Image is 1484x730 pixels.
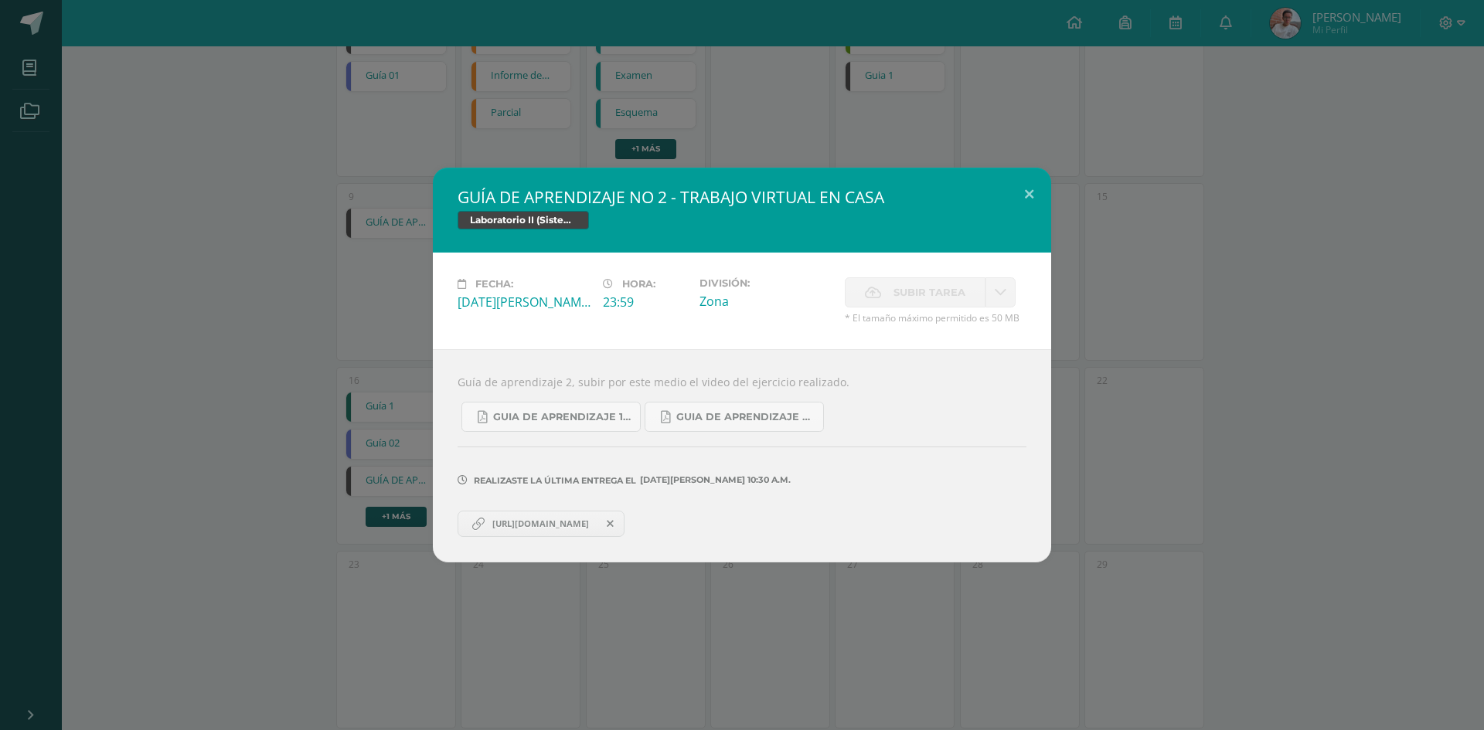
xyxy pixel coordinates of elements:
span: Subir tarea [893,278,965,307]
a: Guia de aprendizaje 1 IV Unidad.pdf [461,402,641,432]
label: La fecha de entrega ha expirado [845,277,985,307]
div: Zona [699,293,832,310]
button: Close (Esc) [1007,168,1051,220]
span: Guia de aprendizaje 1 IV Unidad.pdf [493,411,632,423]
span: Remover entrega [597,515,624,532]
a: [URL][DOMAIN_NAME] [458,511,625,537]
h2: GUÍA DE APRENDIZAJE NO 2 - TRABAJO VIRTUAL EN CASA [458,186,1026,208]
span: Hora: [622,278,655,290]
span: * El tamaño máximo permitido es 50 MB [845,311,1026,324]
div: 23:59 [603,294,687,311]
span: Realizaste la última entrega el [474,475,636,486]
a: Guia de aprendizaje 2 III Unidad.pdf [645,402,824,432]
span: Laboratorio II (Sistema Operativo Macintoch) [458,211,589,229]
span: Guia de aprendizaje 2 III Unidad.pdf [676,411,815,423]
div: Guía de aprendizaje 2, subir por este medio el video del ejercicio realizado. [433,349,1051,562]
span: [URL][DOMAIN_NAME] [485,518,597,530]
div: [DATE][PERSON_NAME] [458,294,591,311]
span: [DATE][PERSON_NAME] 10:30 a.m. [636,480,791,480]
label: División: [699,277,832,289]
span: Fecha: [475,278,513,290]
a: La fecha de entrega ha expirado [985,277,1016,307]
